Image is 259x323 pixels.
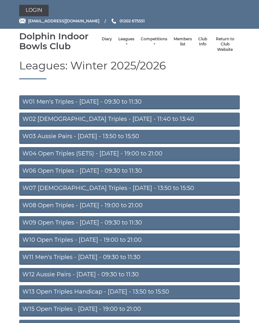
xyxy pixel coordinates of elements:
[19,5,49,16] a: Login
[214,36,237,52] a: Return to Club Website
[19,233,240,248] a: W10 Open Triples - [DATE] - 19:00 to 21:00
[111,18,145,24] a: Phone us 01202 675551
[19,164,240,178] a: W06 Open Triples - [DATE] - 09:30 to 11:30
[174,36,192,47] a: Members list
[19,182,240,196] a: W07 [DEMOGRAPHIC_DATA] Triples - [DATE] - 13:50 to 15:50
[28,19,99,23] span: [EMAIL_ADDRESS][DOMAIN_NAME]
[19,18,99,24] a: Email [EMAIL_ADDRESS][DOMAIN_NAME]
[19,60,240,79] h1: Leagues: Winter 2025/2026
[19,216,240,230] a: W09 Open Triples - [DATE] - 09:30 to 11:30
[19,130,240,144] a: W03 Aussie Pairs - [DATE] - 13:50 to 15:50
[19,95,240,109] a: W01 Men's Triples - [DATE] - 09:30 to 11:30
[118,36,134,47] a: Leagues
[19,268,240,282] a: W12 Aussie Pairs - [DATE] - 09:30 to 11:30
[19,251,240,265] a: W11 Men's Triples - [DATE] - 09:30 to 11:30
[19,113,240,127] a: W02 [DEMOGRAPHIC_DATA] Triples - [DATE] - 11:40 to 13:40
[198,36,207,47] a: Club Info
[120,19,145,23] span: 01202 675551
[19,303,240,317] a: W15 Open Triples - [DATE] - 19:00 to 21:00
[19,31,98,51] div: Dolphin Indoor Bowls Club
[112,19,116,24] img: Phone us
[19,199,240,213] a: W08 Open Triples - [DATE] - 19:00 to 21:00
[19,147,240,161] a: W04 Open Triples (SETS) - [DATE] - 19:00 to 21:00
[141,36,167,47] a: Competitions
[19,19,26,23] img: Email
[19,285,240,299] a: W13 Open Triples Handicap - [DATE] - 13:50 to 15:50
[102,36,112,42] a: Diary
